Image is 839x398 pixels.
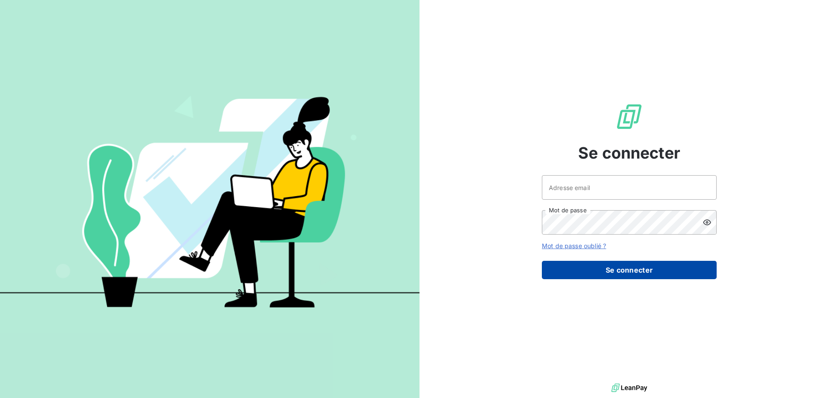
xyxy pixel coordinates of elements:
[578,141,680,165] span: Se connecter
[542,242,606,249] a: Mot de passe oublié ?
[615,103,643,131] img: Logo LeanPay
[611,381,647,395] img: logo
[542,261,717,279] button: Se connecter
[542,175,717,200] input: placeholder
